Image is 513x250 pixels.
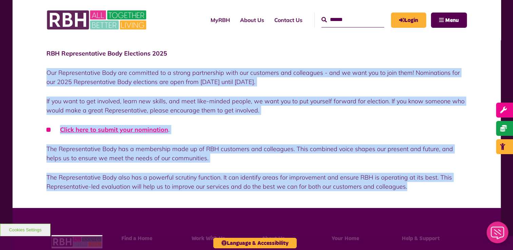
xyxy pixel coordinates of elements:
[431,13,467,28] button: Navigation
[269,11,308,29] a: Contact Us
[60,126,168,133] a: Click here to submit your nomination - open in a new tab
[391,13,426,28] a: MyRBH
[402,236,440,241] span: Help & Support
[445,18,459,23] span: Menu
[205,11,235,29] a: MyRBH
[192,236,225,241] span: Work With Us
[482,220,513,250] iframe: Netcall Web Assistant for live chat
[46,125,467,134] li: .
[52,235,102,248] img: RBH
[121,236,152,241] span: Find a Home
[235,11,269,29] a: About Us
[46,144,467,163] p: The Representative Body has a membership made up of RBH customers and colleagues. This combined v...
[46,68,467,86] p: Our Representative Body are committed to a strong partnership with our customers and colleagues -...
[46,97,467,115] p: If you want to get involved, learn new skills, and meet like-minded people, we want you to put yo...
[261,236,284,241] span: About Us
[332,236,359,241] span: Your Home
[321,13,384,27] input: Search
[46,49,167,57] strong: RBH Representative Body Elections 2025
[46,7,148,33] img: RBH
[213,238,297,248] button: Language & Accessibility
[46,173,467,191] p: The Representative Body also has a powerful scrutiny function. It can identify areas for improvem...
